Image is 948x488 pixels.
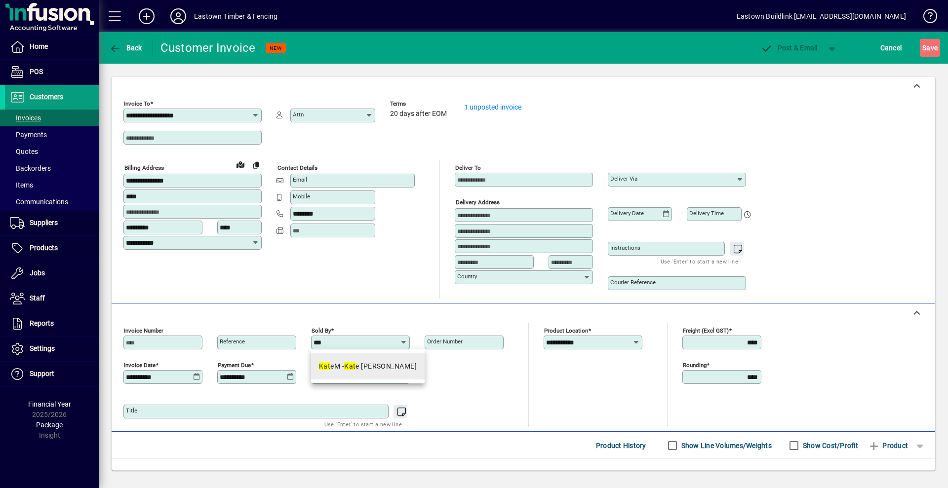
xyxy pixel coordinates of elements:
[390,101,449,107] span: Terms
[293,176,307,183] mat-label: Email
[5,286,99,311] a: Staff
[683,362,707,369] mat-label: Rounding
[683,327,729,334] mat-label: Freight (excl GST)
[10,114,41,122] span: Invoices
[5,362,99,386] a: Support
[689,210,724,217] mat-label: Delivery time
[194,8,277,24] div: Eastown Timber & Fencing
[455,164,481,171] mat-label: Deliver To
[30,68,43,75] span: POS
[596,438,646,453] span: Product History
[661,256,738,267] mat-hint: Use 'Enter' to start a new line
[5,337,99,361] a: Settings
[99,39,153,57] app-page-header-button: Back
[10,198,68,206] span: Communications
[28,400,71,408] span: Financial Year
[5,311,99,336] a: Reports
[36,421,63,429] span: Package
[10,164,51,172] span: Backorders
[5,261,99,286] a: Jobs
[610,244,640,251] mat-label: Instructions
[220,338,245,345] mat-label: Reference
[610,210,644,217] mat-label: Delivery date
[319,362,330,370] em: Kat
[293,111,304,118] mat-label: Attn
[427,338,463,345] mat-label: Order number
[737,8,906,24] div: Eastown Buildlink [EMAIL_ADDRESS][DOMAIN_NAME]
[457,273,477,280] mat-label: Country
[5,126,99,143] a: Payments
[30,370,54,377] span: Support
[922,40,938,56] span: ave
[679,441,772,450] label: Show Line Volumes/Weights
[863,437,913,454] button: Product
[868,438,908,453] span: Product
[878,39,905,57] button: Cancel
[5,35,99,59] a: Home
[5,110,99,126] a: Invoices
[920,39,940,57] button: Save
[319,361,417,372] div: eM - e [PERSON_NAME]
[610,175,637,182] mat-label: Deliver via
[880,40,902,56] span: Cancel
[160,40,256,56] div: Customer Invoice
[801,441,858,450] label: Show Cost/Profit
[5,60,99,84] a: POS
[126,407,137,414] mat-label: Title
[218,362,251,369] mat-label: Payment due
[30,319,54,327] span: Reports
[592,437,650,454] button: Product History
[248,157,264,173] button: Copy to Delivery address
[5,160,99,177] a: Backorders
[233,156,248,172] a: View on map
[5,193,99,210] a: Communications
[916,2,936,34] a: Knowledge Base
[162,7,194,25] button: Profile
[124,100,150,107] mat-label: Invoice To
[755,39,823,57] button: Post & Email
[312,327,331,334] mat-label: Sold by
[10,148,38,155] span: Quotes
[324,418,402,430] mat-hint: Use 'Enter' to start a new line
[390,110,447,118] span: 20 days after EOM
[464,103,521,111] a: 1 unposted invoice
[5,211,99,235] a: Suppliers
[10,181,33,189] span: Items
[5,177,99,193] a: Items
[30,344,55,352] span: Settings
[30,42,48,50] span: Home
[30,219,58,226] span: Suppliers
[124,327,163,334] mat-label: Invoice number
[311,353,425,379] mat-option: KateM - Kate Mallett
[922,44,926,52] span: S
[30,244,58,252] span: Products
[270,45,282,51] span: NEW
[124,362,156,369] mat-label: Invoice date
[293,193,310,200] mat-label: Mobile
[610,279,656,286] mat-label: Courier Reference
[5,143,99,160] a: Quotes
[30,269,45,277] span: Jobs
[107,39,145,57] button: Back
[131,7,162,25] button: Add
[544,327,588,334] mat-label: Product location
[30,294,45,302] span: Staff
[30,93,63,101] span: Customers
[5,236,99,261] a: Products
[760,44,818,52] span: ost & Email
[344,362,355,370] em: Kat
[778,44,782,52] span: P
[10,131,47,139] span: Payments
[109,44,142,52] span: Back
